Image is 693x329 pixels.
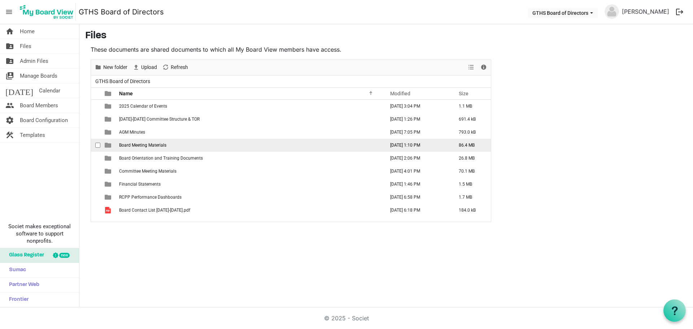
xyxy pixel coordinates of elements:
[131,63,158,72] button: Upload
[324,315,369,322] a: © 2025 - Societ
[383,204,451,217] td: April 16, 2025 6:18 PM column header Modified
[117,204,383,217] td: Board Contact List 2024-2025.pdf is template cell column header Name
[39,83,60,98] span: Calendar
[119,143,166,148] span: Board Meeting Materials
[383,152,451,165] td: June 26, 2025 2:06 PM column header Modified
[119,130,145,135] span: AGM Minutes
[94,77,152,86] span: GTHS Board of Directors
[119,156,203,161] span: Board Orientation and Training Documents
[451,165,491,178] td: 70.1 MB is template cell column header Size
[100,191,117,204] td: is template cell column header type
[119,91,133,96] span: Name
[5,113,14,127] span: settings
[119,195,182,200] span: RCPP Performance Dashboards
[383,126,451,139] td: June 26, 2024 7:05 PM column header Modified
[383,113,451,126] td: September 29, 2025 1:26 PM column header Modified
[161,63,189,72] button: Refresh
[528,8,598,18] button: GTHS Board of Directors dropdownbutton
[160,60,191,75] div: Refresh
[130,60,160,75] div: Upload
[18,3,79,21] a: My Board View Logo
[117,165,383,178] td: Committee Meeting Materials is template cell column header Name
[100,126,117,139] td: is template cell column header type
[117,178,383,191] td: Financial Statements is template cell column header Name
[20,113,68,127] span: Board Configuration
[91,152,100,165] td: checkbox
[605,4,619,19] img: no-profile-picture.svg
[20,24,35,39] span: Home
[103,63,128,72] span: New folder
[119,169,176,174] span: Committee Meeting Materials
[117,191,383,204] td: RCPP Performance Dashboards is template cell column header Name
[18,3,76,21] img: My Board View Logo
[3,223,76,244] span: Societ makes exceptional software to support nonprofits.
[59,253,70,258] div: new
[100,165,117,178] td: is template cell column header type
[5,69,14,83] span: switch_account
[117,152,383,165] td: Board Orientation and Training Documents is template cell column header Name
[93,63,129,72] button: New folder
[100,204,117,217] td: is template cell column header type
[383,178,451,191] td: June 26, 2025 1:46 PM column header Modified
[451,191,491,204] td: 1.7 MB is template cell column header Size
[91,178,100,191] td: checkbox
[5,263,26,277] span: Sumac
[5,24,14,39] span: home
[479,63,489,72] button: Details
[467,63,475,72] button: View dropdownbutton
[91,204,100,217] td: checkbox
[451,139,491,152] td: 86.4 MB is template cell column header Size
[5,248,44,263] span: Glass Register
[117,100,383,113] td: 2025 Calendar of Events is template cell column header Name
[91,126,100,139] td: checkbox
[170,63,189,72] span: Refresh
[85,30,687,42] h3: Files
[91,165,100,178] td: checkbox
[2,5,16,19] span: menu
[5,83,33,98] span: [DATE]
[451,100,491,113] td: 1.1 MB is template cell column header Size
[5,128,14,142] span: construction
[20,54,48,68] span: Admin Files
[119,208,190,213] span: Board Contact List [DATE]-[DATE].pdf
[91,191,100,204] td: checkbox
[5,54,14,68] span: folder_shared
[20,39,31,53] span: Files
[100,178,117,191] td: is template cell column header type
[451,204,491,217] td: 184.0 kB is template cell column header Size
[91,100,100,113] td: checkbox
[5,98,14,113] span: people
[451,126,491,139] td: 793.0 kB is template cell column header Size
[619,4,672,19] a: [PERSON_NAME]
[119,182,161,187] span: Financial Statements
[100,152,117,165] td: is template cell column header type
[383,100,451,113] td: February 20, 2025 3:04 PM column header Modified
[91,113,100,126] td: checkbox
[20,69,57,83] span: Manage Boards
[451,152,491,165] td: 26.8 MB is template cell column header Size
[140,63,158,72] span: Upload
[119,117,200,122] span: [DATE]-[DATE] Committee Structure & TOR
[119,104,167,109] span: 2025 Calendar of Events
[465,60,478,75] div: View
[91,139,100,152] td: checkbox
[383,165,451,178] td: July 24, 2025 4:01 PM column header Modified
[672,4,687,20] button: logout
[5,278,39,292] span: Partner Web
[478,60,490,75] div: Details
[383,191,451,204] td: July 16, 2025 6:58 PM column header Modified
[383,139,451,152] td: September 25, 2025 1:10 PM column header Modified
[100,100,117,113] td: is template cell column header type
[390,91,410,96] span: Modified
[117,126,383,139] td: AGM Minutes is template cell column header Name
[20,98,58,113] span: Board Members
[92,60,130,75] div: New folder
[117,113,383,126] td: 2025-2026 Committee Structure & TOR is template cell column header Name
[5,39,14,53] span: folder_shared
[91,45,491,54] p: These documents are shared documents to which all My Board View members have access.
[117,139,383,152] td: Board Meeting Materials is template cell column header Name
[459,91,468,96] span: Size
[451,113,491,126] td: 691.4 kB is template cell column header Size
[5,293,29,307] span: Frontier
[20,128,45,142] span: Templates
